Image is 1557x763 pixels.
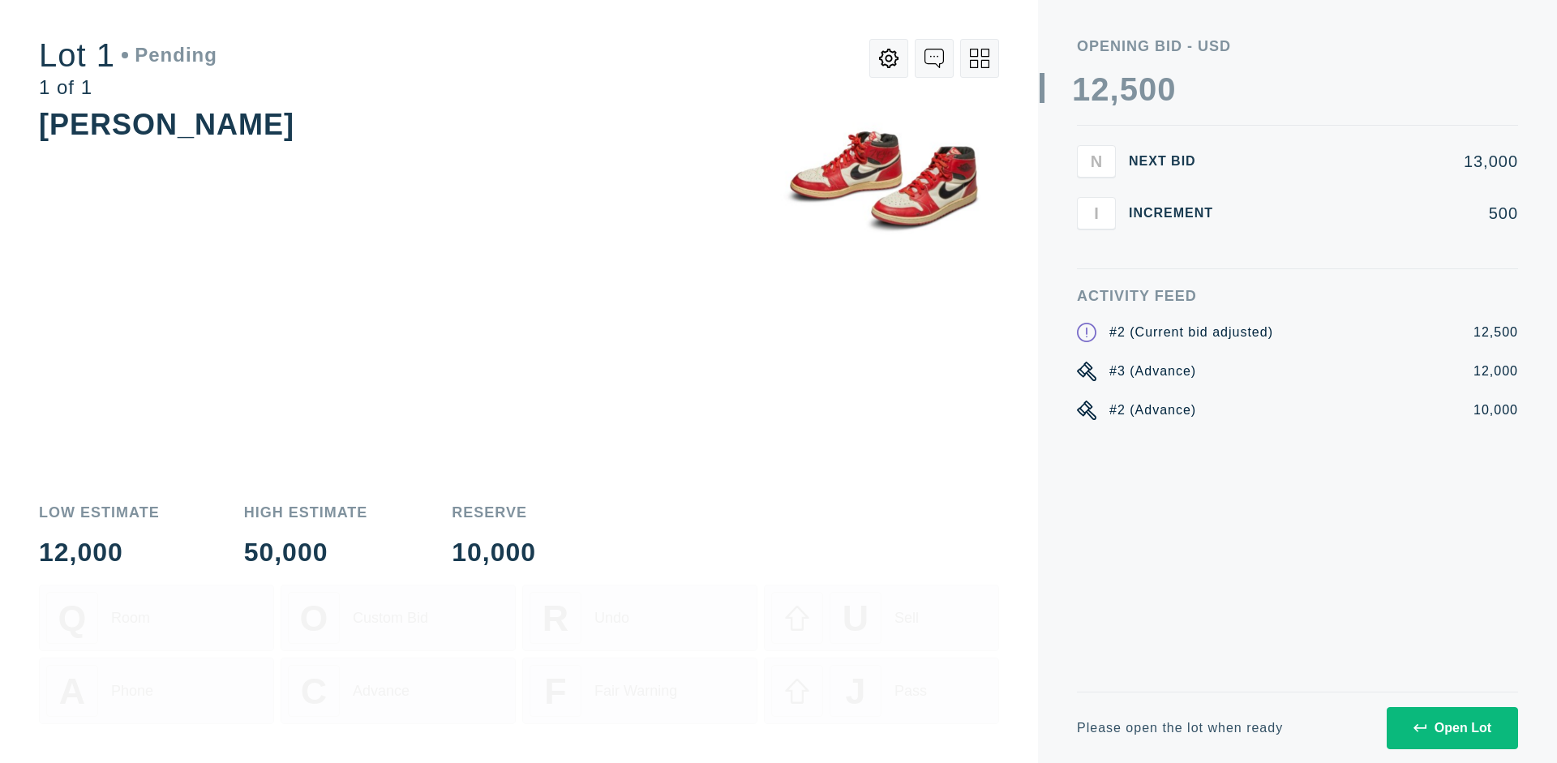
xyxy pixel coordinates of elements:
div: 5 [1120,73,1139,105]
div: 13,000 [1239,153,1518,169]
div: #2 (Current bid adjusted) [1109,323,1273,342]
div: Reserve [452,505,536,520]
div: Opening bid - USD [1077,39,1518,54]
div: #2 (Advance) [1109,401,1196,420]
div: 0 [1139,73,1157,105]
div: 10,000 [452,539,536,565]
div: Next Bid [1129,155,1226,168]
div: 1 [1072,73,1091,105]
div: Please open the lot when ready [1077,722,1283,735]
div: 12,000 [1473,362,1518,381]
div: Pending [122,45,217,65]
span: N [1091,152,1102,170]
span: I [1094,204,1099,222]
button: Open Lot [1387,707,1518,749]
div: , [1110,73,1120,397]
div: 12,000 [39,539,160,565]
div: 2 [1091,73,1109,105]
button: N [1077,145,1116,178]
div: Low Estimate [39,505,160,520]
div: 12,500 [1473,323,1518,342]
div: 10,000 [1473,401,1518,420]
div: 1 of 1 [39,78,217,97]
div: Open Lot [1413,721,1491,735]
div: Increment [1129,207,1226,220]
div: 50,000 [244,539,368,565]
div: Activity Feed [1077,289,1518,303]
div: [PERSON_NAME] [39,108,294,141]
div: High Estimate [244,505,368,520]
div: #3 (Advance) [1109,362,1196,381]
div: 0 [1157,73,1176,105]
div: 500 [1239,205,1518,221]
button: I [1077,197,1116,229]
div: Lot 1 [39,39,217,71]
